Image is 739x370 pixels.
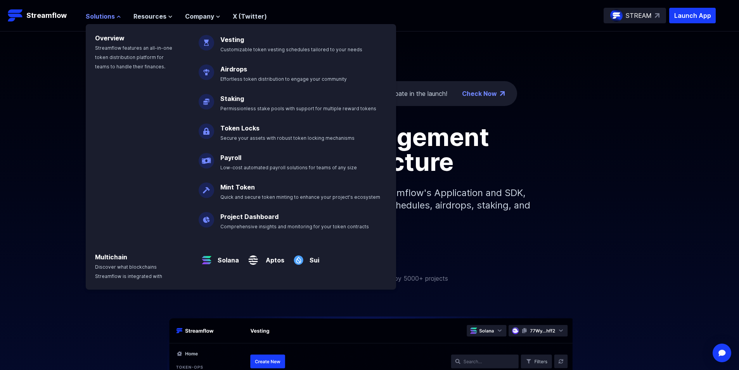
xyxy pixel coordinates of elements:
[215,249,239,265] a: Solana
[86,12,121,21] button: Solutions
[95,264,162,279] span: Discover what blockchains Streamflow is integrated with
[185,12,220,21] button: Company
[95,34,125,42] a: Overview
[199,88,214,109] img: Staking
[220,154,241,162] a: Payroll
[500,91,505,96] img: top-right-arrow.png
[220,135,355,141] span: Secure your assets with robust token locking mechanisms
[185,12,214,21] span: Company
[95,45,172,69] span: Streamflow features an all-in-one token distribution platform for teams to handle their finances.
[199,206,214,228] img: Project Dashboard
[95,253,127,261] a: Multichain
[133,12,173,21] button: Resources
[199,58,214,80] img: Airdrops
[220,47,362,52] span: Customizable token vesting schedules tailored to your needs
[199,29,214,50] img: Vesting
[245,246,261,268] img: Aptos
[604,8,666,23] a: STREAM
[370,274,448,283] p: Trusted by 5000+ projects
[133,12,166,21] span: Resources
[220,95,244,102] a: Staking
[220,224,369,229] span: Comprehensive insights and monitoring for your token contracts
[220,36,244,43] a: Vesting
[199,176,214,198] img: Mint Token
[261,249,284,265] a: Aptos
[220,106,376,111] span: Permissionless stake pools with support for multiple reward tokens
[220,183,255,191] a: Mint Token
[199,246,215,268] img: Solana
[462,89,497,98] a: Check Now
[669,8,716,23] button: Launch App
[220,213,279,221] a: Project Dashboard
[610,9,623,22] img: streamflow-logo-circle.png
[291,246,306,268] img: Sui
[220,124,260,132] a: Token Locks
[8,8,23,23] img: Streamflow Logo
[199,147,214,168] img: Payroll
[626,11,652,20] p: STREAM
[8,8,78,23] a: Streamflow
[26,10,67,21] p: Streamflow
[220,65,247,73] a: Airdrops
[220,165,357,170] span: Low-cost automated payroll solutions for teams of any size
[86,12,115,21] span: Solutions
[233,12,267,20] a: X (Twitter)
[220,194,380,200] span: Quick and secure token minting to enhance your project's ecosystem
[713,344,731,362] div: Open Intercom Messenger
[199,117,214,139] img: Token Locks
[220,76,347,82] span: Effortless token distribution to engage your community
[306,249,319,265] a: Sui
[655,13,659,18] img: top-right-arrow.svg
